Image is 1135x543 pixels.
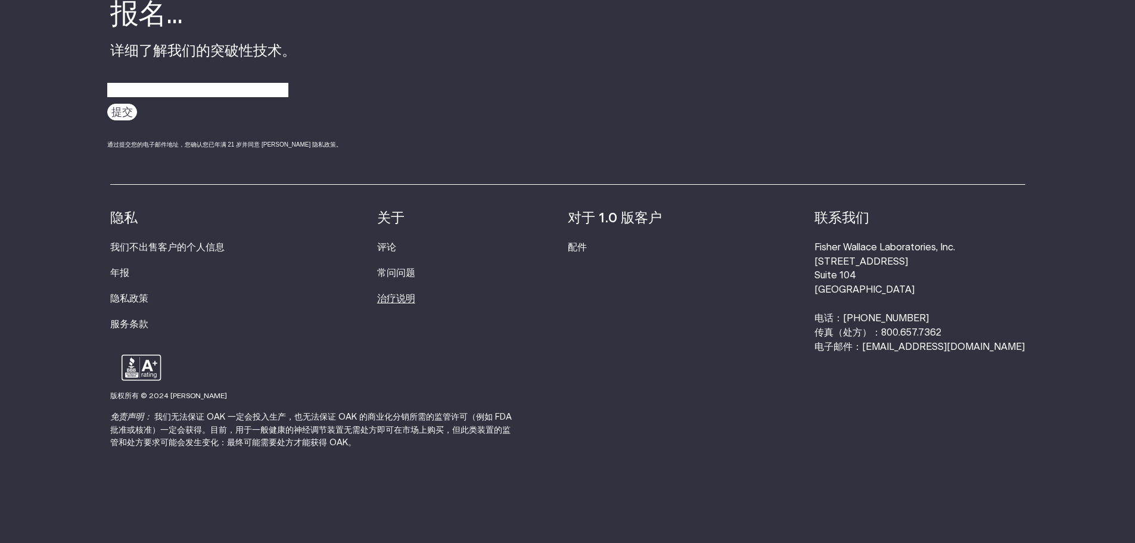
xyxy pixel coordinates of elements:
font: 电子邮件： [814,342,862,352]
a: 评论 [377,243,396,252]
font: 传真（处方）：800.657.7362 [814,328,941,337]
a: [EMAIL_ADDRESS][DOMAIN_NAME] [862,342,1025,352]
font: [STREET_ADDRESS] [814,257,908,266]
font: 版权所有 © 2024 [PERSON_NAME] [110,392,227,399]
font: Fisher Wallace Laboratories, Inc. [814,243,955,252]
a: 配件 [568,243,587,252]
font: 关于 [377,212,405,225]
a: 服务条款 [110,319,148,329]
font: 详细了解我们的突破性技术。 [110,44,296,58]
font: 对于 1.0 版客户 [568,212,662,225]
a: 年报 [110,268,129,278]
a: 治疗说明 [377,294,415,303]
font: 我们无法保证 OAK 一定会投入生产，也无法保证 OAK 的商业化分销所需的监管许可（例如 FDA 批准或核准）一定会获得。目前，用于一般健康的神经调节装置无需处方即可在市场上购买，但此类装置的... [110,412,512,447]
a: 常问问题 [377,268,415,278]
font: 隐私 [110,212,138,225]
a: 隐私政策 [110,294,148,303]
input: 提交 [107,104,137,120]
font: 通过提交您的电子邮件地址，您确认您已年满 21 岁并同意 [PERSON_NAME] 隐私政策。 [107,141,342,148]
font: 报名... [110,1,182,29]
font: 免责声明： [110,412,152,421]
a: 我们不出售客户的个人信息 [110,243,225,252]
font: 联系我们 [814,212,869,225]
font: 电话：[PHONE_NUMBER] [814,314,929,323]
font: [GEOGRAPHIC_DATA] [814,285,915,294]
font: Suite 104 [814,271,856,280]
